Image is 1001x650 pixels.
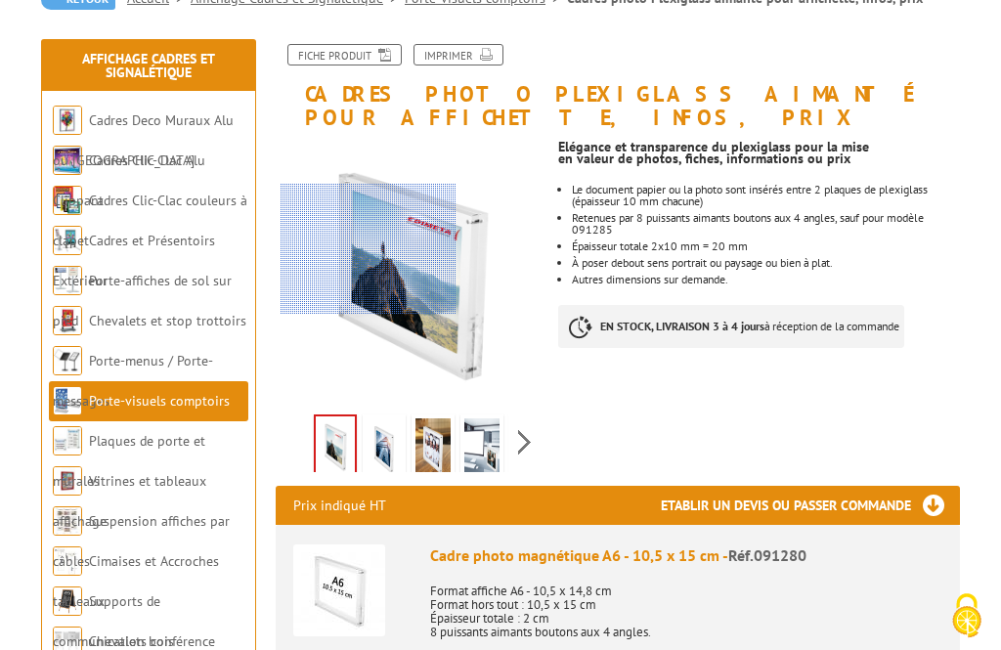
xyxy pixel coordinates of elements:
img: Cadre photo magnétique A6 - 10,5 x 15 cm [293,544,385,636]
h1: Cadres photo Plexiglass aimanté pour affichette, infos, prix [261,44,975,129]
a: Fiche produit [287,44,402,65]
img: porte_visuels_comptoirs_091280_3.jpg [415,418,451,479]
p: Format affiche A6 - 10,5 x 14,8 cm Format hors tout : 10,5 x 15 cm Épaisseur totale : 2 cm 8 puis... [430,571,942,639]
img: Cookies (fenêtre modale) [942,591,991,640]
a: Cadres Clic-Clac couleurs à clapet [53,192,247,249]
button: Cookies (fenêtre modale) [933,584,1001,650]
a: Cimaises et Accroches tableaux [53,552,219,610]
a: Chevalets et stop trottoirs [89,312,246,329]
a: Suspension affiches par câbles [53,512,230,570]
a: Plaques de porte et murales [53,432,205,490]
a: Porte-visuels comptoirs [89,392,230,410]
img: porte_visuels_comptoirs_091280_4.jpg [464,418,500,479]
a: Porte-affiches de sol sur pied [53,272,232,329]
img: Plaques de porte et murales [53,426,82,455]
a: Supports de communication bois [53,592,174,650]
a: Chevalets conférence [89,632,215,650]
a: Affichage Cadres et Signalétique [82,50,215,81]
a: Vitrines et tableaux affichage [53,472,206,530]
a: Cadres Deco Muraux Alu ou [GEOGRAPHIC_DATA] [53,111,234,169]
a: Porte-menus / Porte-messages [53,352,213,410]
a: Imprimer [413,44,503,65]
img: porte_visuels_comptoirs_091280_2.jpg [367,418,402,479]
span: Réf.091280 [728,545,806,565]
a: Cadres et Présentoirs Extérieur [53,232,215,289]
img: porte_visuels_comptoirs_091280_1.jpg [316,416,355,477]
div: Cadre photo magnétique A6 - 10,5 x 15 cm - [430,544,942,567]
h3: Etablir un devis ou passer commande [661,486,960,525]
img: Porte-menus / Porte-messages [53,346,82,375]
p: Prix indiqué HT [293,486,386,525]
img: Cadres Deco Muraux Alu ou Bois [53,106,82,135]
a: Cadres Clic-Clac Alu Clippant [53,152,205,209]
span: Next [515,426,534,458]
